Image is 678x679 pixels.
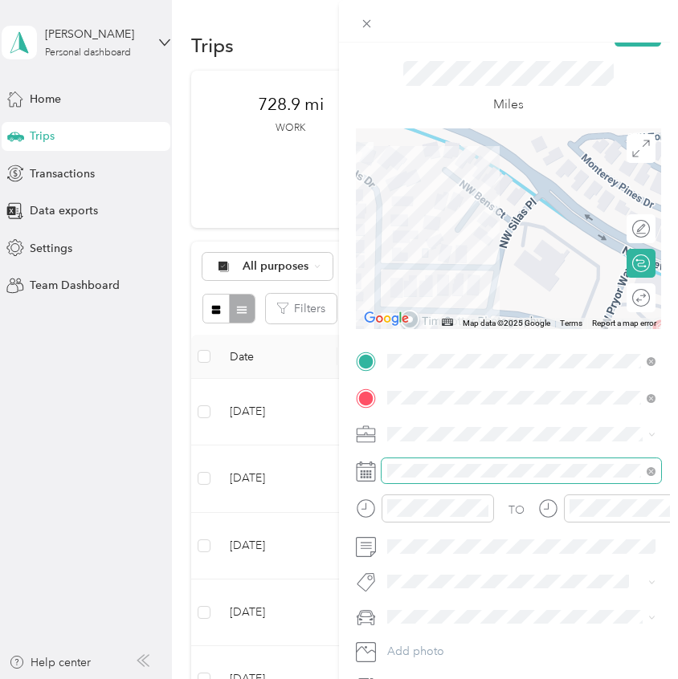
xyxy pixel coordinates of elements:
a: Report a map error [592,319,656,327]
span: Map data ©2025 Google [463,319,550,327]
button: Keyboard shortcuts [442,319,453,326]
button: Add photo [382,640,661,663]
img: Google [360,308,413,329]
div: TO [508,502,525,518]
a: Open this area in Google Maps (opens a new window) [360,308,413,329]
a: Terms (opens in new tab) [560,319,582,327]
iframe: Everlance-gr Chat Button Frame [588,589,678,679]
p: Miles [493,95,524,115]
